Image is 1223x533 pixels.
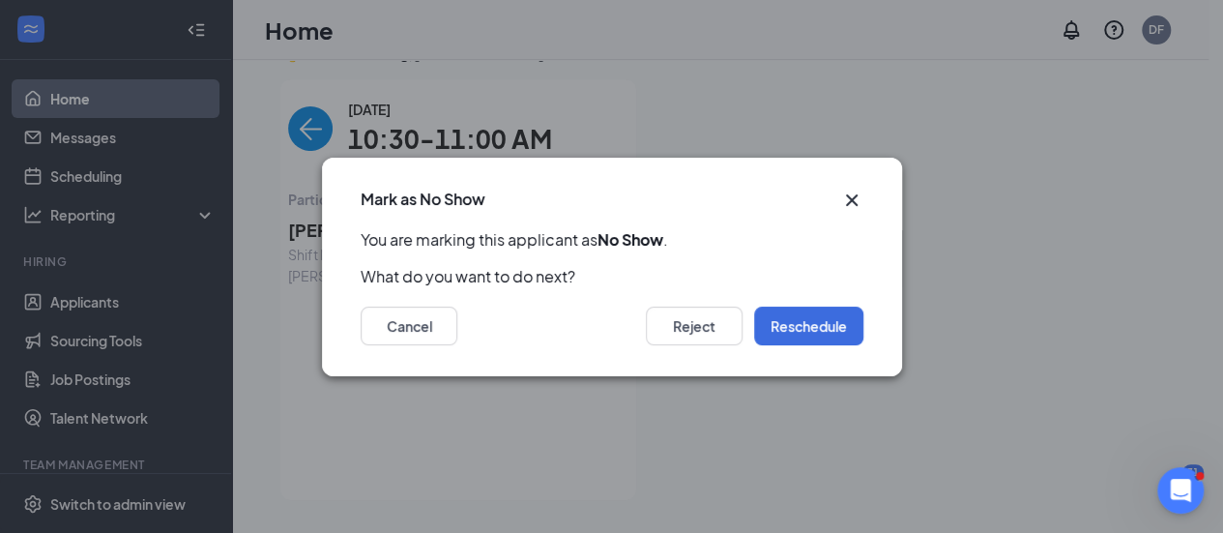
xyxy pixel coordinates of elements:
p: You are marking this applicant as . [361,229,863,251]
h3: Mark as No Show [361,189,485,210]
svg: Cross [840,189,863,212]
iframe: Intercom live chat [1157,467,1204,514]
button: Close [840,189,863,212]
button: Reschedule [754,307,863,345]
button: Cancel [361,307,457,345]
button: Reject [646,307,743,345]
b: No Show [597,229,663,250]
p: What do you want to do next? [361,266,863,287]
